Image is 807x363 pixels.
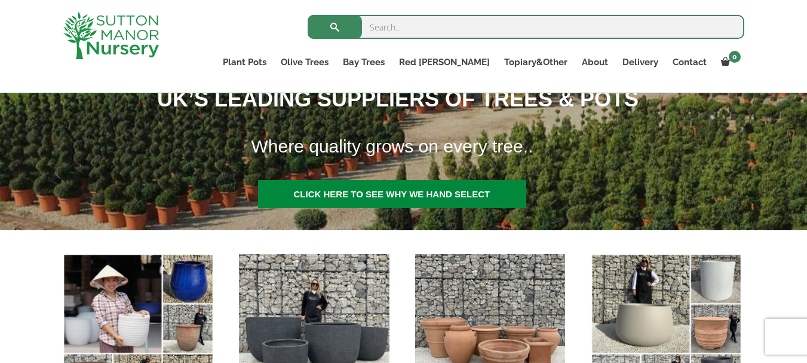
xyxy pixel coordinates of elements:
span: 0 [729,51,741,63]
a: Contact [665,54,714,71]
input: Search... [308,15,744,39]
a: About [575,54,615,71]
a: 0 [714,54,744,71]
a: Bay Trees [336,54,392,71]
a: Red [PERSON_NAME] [392,54,497,71]
img: logo [63,12,159,59]
a: Plant Pots [216,54,274,71]
a: Topiary&Other [497,54,575,71]
a: Delivery [615,54,665,71]
a: Olive Trees [274,54,336,71]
